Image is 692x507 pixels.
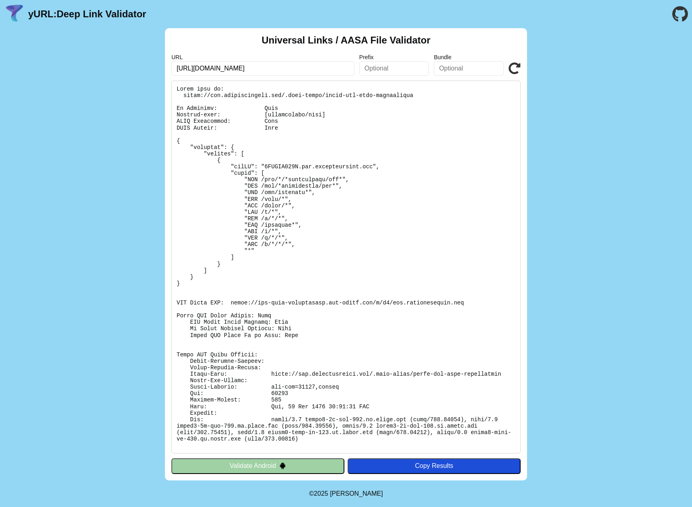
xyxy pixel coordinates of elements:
[309,480,383,507] footer: ©
[434,61,504,76] input: Optional
[352,462,517,470] div: Copy Results
[359,54,429,60] label: Prefix
[348,458,521,474] button: Copy Results
[314,490,328,497] span: 2025
[279,462,286,469] img: droidIcon.svg
[171,54,354,60] label: URL
[171,81,521,453] pre: Lorem ipsu do: sitam://con.adipiscingeli.sed/.doei-tempo/incid-utl-etdo-magnaaliqua En Adminimv: ...
[171,458,344,474] button: Validate Android
[4,4,25,25] img: yURL Logo
[262,35,430,46] h2: Universal Links / AASA File Validator
[171,61,354,76] input: Required
[359,61,429,76] input: Optional
[330,490,383,497] a: Michael Ibragimchayev's Personal Site
[434,54,504,60] label: Bundle
[28,8,146,20] a: yURL:Deep Link Validator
